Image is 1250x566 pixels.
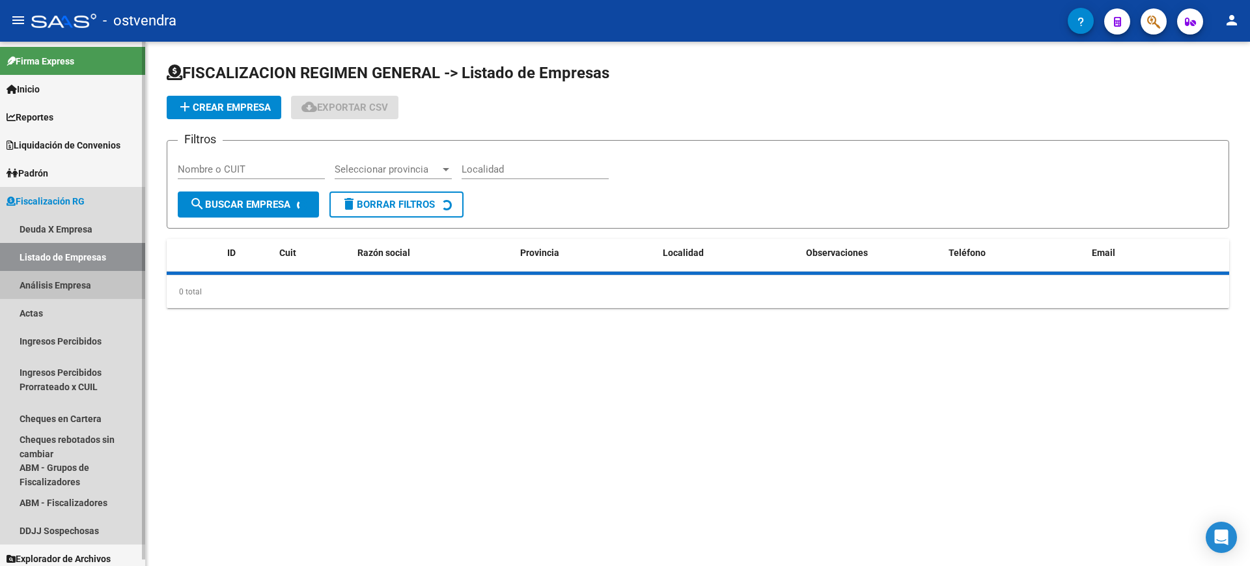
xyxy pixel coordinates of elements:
span: FISCALIZACION REGIMEN GENERAL -> Listado de Empresas [167,64,609,82]
span: - ostvendra [103,7,176,35]
datatable-header-cell: ID [222,239,274,267]
button: Exportar CSV [291,96,398,119]
span: Exportar CSV [301,102,388,113]
span: Buscar Empresa [189,199,290,210]
span: Observaciones [806,248,868,258]
datatable-header-cell: Razón social [352,239,515,267]
div: 0 total [167,276,1229,308]
datatable-header-cell: Cuit [274,239,352,267]
span: Reportes [7,110,53,124]
span: Firma Express [7,54,74,68]
datatable-header-cell: Observaciones [801,239,943,267]
datatable-header-cell: Localidad [658,239,800,267]
span: Razón social [357,248,410,258]
button: Borrar Filtros [329,191,464,218]
span: Provincia [520,248,559,258]
span: ID [227,248,236,258]
span: Crear Empresa [177,102,271,113]
h3: Filtros [178,130,223,149]
span: Email [1092,248,1115,258]
mat-icon: add [177,99,193,115]
span: Fiscalización RG [7,194,85,208]
span: Inicio [7,82,40,96]
span: Teléfono [949,248,986,258]
span: Liquidación de Convenios [7,138,120,152]
span: Cuit [279,248,296,258]
mat-icon: person [1224,12,1240,28]
datatable-header-cell: Teléfono [943,239,1086,267]
div: Open Intercom Messenger [1206,522,1237,553]
datatable-header-cell: Provincia [515,239,658,267]
span: Explorador de Archivos [7,552,111,566]
mat-icon: menu [10,12,26,28]
mat-icon: cloud_download [301,99,317,115]
span: Localidad [663,248,704,258]
span: Seleccionar provincia [335,163,440,175]
datatable-header-cell: Email [1087,239,1229,267]
mat-icon: search [189,196,205,212]
button: Buscar Empresa [178,191,319,218]
span: Padrón [7,166,48,180]
button: Crear Empresa [167,96,281,119]
span: Borrar Filtros [341,199,435,210]
mat-icon: delete [341,196,357,212]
